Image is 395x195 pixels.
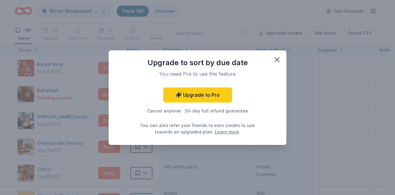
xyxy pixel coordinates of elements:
[215,129,239,135] a: Learn more
[121,58,274,68] div: Upgrade to sort by due date
[121,107,274,115] div: Cancel anytime · 30-day full refund guarantee
[138,122,257,135] div: You can also refer your friends to earn credits to use towards an upgraded plan. .
[163,87,232,102] a: Upgrade to Pro
[128,70,267,78] div: You need Pro to use this feature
